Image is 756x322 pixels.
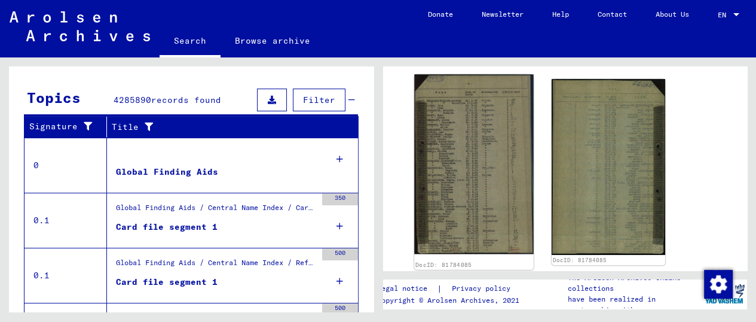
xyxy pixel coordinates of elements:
[303,95,335,105] span: Filter
[112,121,335,133] div: Title
[553,257,607,263] a: DocID: 81784085
[414,74,533,254] img: 001.jpg
[293,89,345,111] button: Filter
[25,193,107,248] td: 0.1
[322,193,358,205] div: 350
[377,282,525,295] div: |
[702,279,747,309] img: yv_logo.png
[415,261,472,268] a: DocID: 81784085
[116,202,316,219] div: Global Finding Aids / Central Name Index / Cards that have been scanned during first sequential m...
[377,295,525,306] p: Copyright © Arolsen Archives, 2021
[25,248,107,303] td: 0.1
[377,282,437,295] a: Legal notice
[322,303,358,315] div: 500
[567,272,701,294] p: The Arolsen Archives online collections
[221,26,325,55] a: Browse archive
[160,26,221,57] a: Search
[116,257,316,274] div: Global Finding Aids / Central Name Index / Reference cards and originals, which have been discove...
[116,166,218,178] div: Global Finding Aids
[322,248,358,260] div: 500
[10,11,150,41] img: Arolsen_neg.svg
[25,138,107,193] td: 0
[116,276,218,288] div: Card file segment 1
[718,11,731,19] span: EN
[704,270,733,299] img: Change consent
[27,87,81,108] div: Topics
[29,120,97,133] div: Signature
[112,117,347,136] div: Title
[442,282,525,295] a: Privacy policy
[552,79,665,256] img: 002.jpg
[114,95,151,105] span: 4285890
[116,221,218,233] div: Card file segment 1
[567,294,701,315] p: have been realized in partnership with
[151,95,221,105] span: records found
[29,117,109,136] div: Signature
